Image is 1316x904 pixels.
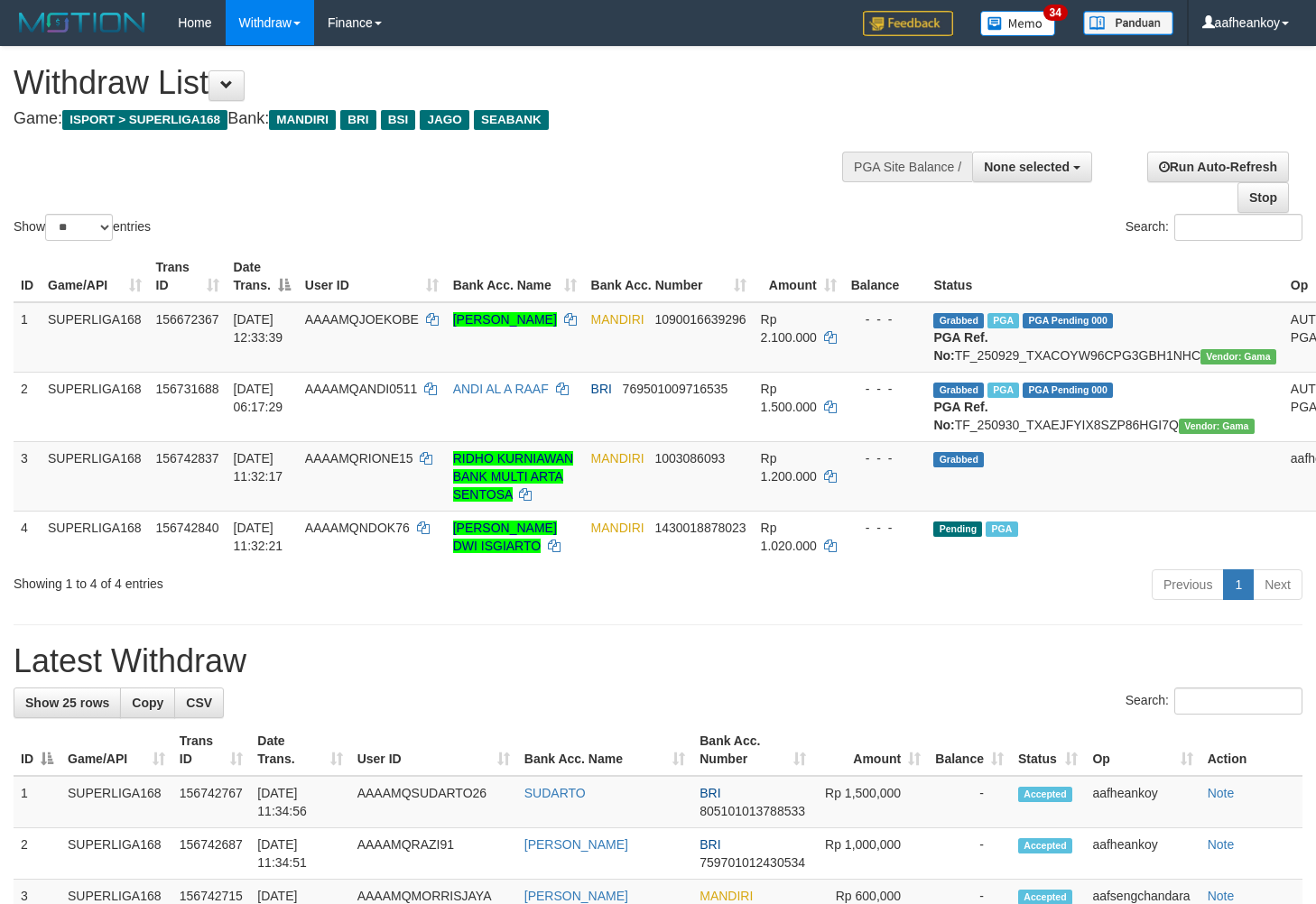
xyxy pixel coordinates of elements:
td: 3 [14,441,41,511]
td: - [928,776,1011,828]
span: AAAAMQJOEKOBE [305,312,419,327]
img: panduan.png [1083,11,1173,35]
span: JAGO [420,110,468,130]
span: Marked by aafsengchandara [987,313,1019,328]
select: Showentries [45,214,113,241]
td: SUPERLIGA168 [41,441,149,511]
td: Rp 1,500,000 [813,776,928,828]
td: TF_250929_TXACOYW96CPG3GBH1NHC [926,302,1283,373]
th: ID [14,251,41,302]
b: PGA Ref. No: [933,330,987,363]
td: [DATE] 11:34:51 [250,828,349,880]
span: BSI [381,110,416,130]
td: Rp 1,000,000 [813,828,928,880]
th: Action [1200,724,1302,776]
span: AAAAMQANDI0511 [305,382,418,396]
td: aafheankoy [1085,776,1200,828]
span: BRI [700,786,720,800]
th: Amount: activate to sort column ascending [813,724,928,776]
div: Showing 1 to 4 of 4 entries [14,567,535,593]
a: CSV [174,687,224,718]
th: Trans ID: activate to sort column ascending [149,251,227,302]
a: Run Auto-Refresh [1147,152,1289,182]
input: Search: [1174,687,1302,715]
td: SUPERLIGA168 [60,776,172,828]
a: Note [1208,786,1235,800]
span: ISPORT > SUPERLIGA168 [62,110,227,130]
a: [PERSON_NAME] [524,837,628,852]
td: 1 [14,302,41,373]
td: SUPERLIGA168 [41,372,149,441]
th: Bank Acc. Number: activate to sort column ascending [692,724,813,776]
span: [DATE] 06:17:29 [234,382,283,414]
h1: Withdraw List [14,65,859,101]
td: 2 [14,372,41,441]
a: Note [1208,837,1235,852]
span: Rp 1.020.000 [761,521,817,553]
td: 156742687 [172,828,251,880]
span: MANDIRI [591,451,644,466]
a: Show 25 rows [14,687,121,718]
th: Balance: activate to sort column ascending [928,724,1011,776]
a: [PERSON_NAME] [453,312,557,327]
span: 156742837 [156,451,219,466]
input: Search: [1174,214,1302,241]
td: TF_250930_TXAEJFYIX8SZP86HGI7Q [926,372,1283,441]
span: CSV [186,696,212,710]
span: AAAAMQRIONE15 [305,451,413,466]
div: - - - [851,380,920,398]
span: PGA Pending [1023,383,1113,398]
span: Copy 769501009716535 to clipboard [623,382,728,396]
span: Accepted [1018,787,1072,802]
th: Op: activate to sort column ascending [1085,724,1200,776]
td: SUPERLIGA168 [41,302,149,373]
a: RIDHO KURNIAWAN BANK MULTI ARTA SENTOSA [453,451,574,502]
a: [PERSON_NAME] DWI ISGIARTO [453,521,557,553]
a: Copy [120,687,175,718]
img: Feedback.jpg [863,11,953,36]
img: MOTION_logo.png [14,9,151,36]
td: 4 [14,511,41,562]
td: SUPERLIGA168 [41,511,149,562]
span: Show 25 rows [25,696,109,710]
b: PGA Ref. No: [933,400,987,432]
td: SUPERLIGA168 [60,828,172,880]
span: Grabbed [933,383,984,398]
span: SEABANK [474,110,549,130]
span: Copy 805101013788533 to clipboard [700,804,805,818]
span: [DATE] 11:32:17 [234,451,283,484]
td: 2 [14,828,60,880]
div: - - - [851,519,920,537]
th: Bank Acc. Name: activate to sort column ascending [517,724,692,776]
th: Date Trans.: activate to sort column descending [227,251,298,302]
a: 1 [1223,569,1254,600]
img: Button%20Memo.svg [980,11,1056,36]
span: Vendor URL: https://trx31.1velocity.biz [1179,419,1255,434]
th: Amount: activate to sort column ascending [754,251,844,302]
td: AAAAMQSUDARTO26 [350,776,517,828]
td: 1 [14,776,60,828]
span: Copy 1430018878023 to clipboard [654,521,746,535]
a: Note [1208,889,1235,903]
span: Pending [933,521,982,537]
th: Bank Acc. Number: activate to sort column ascending [584,251,754,302]
th: Trans ID: activate to sort column ascending [172,724,251,776]
label: Show entries [14,214,151,241]
td: 156742767 [172,776,251,828]
th: Game/API: activate to sort column ascending [60,724,172,776]
span: 156731688 [156,382,219,396]
span: MANDIRI [269,110,336,130]
h4: Game: Bank: [14,110,859,128]
a: ANDI AL A RAAF [453,382,549,396]
a: Previous [1152,569,1224,600]
div: PGA Site Balance / [842,152,972,182]
span: Rp 1.500.000 [761,382,817,414]
td: [DATE] 11:34:56 [250,776,349,828]
span: 34 [1043,5,1068,21]
span: Copy [132,696,163,710]
label: Search: [1126,687,1302,715]
span: Rp 2.100.000 [761,312,817,345]
span: Rp 1.200.000 [761,451,817,484]
span: MANDIRI [700,889,753,903]
h1: Latest Withdraw [14,643,1302,679]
